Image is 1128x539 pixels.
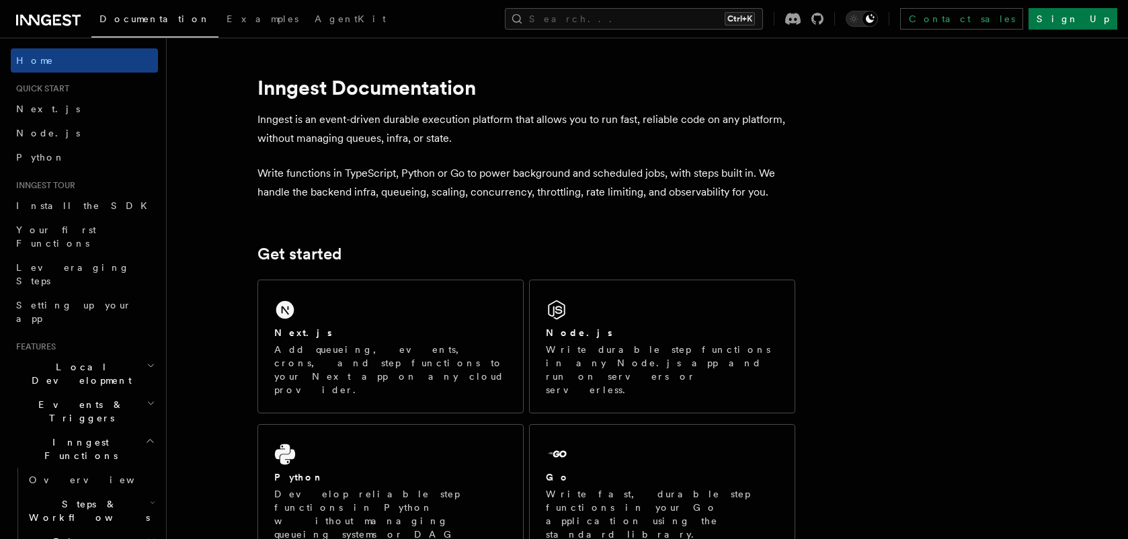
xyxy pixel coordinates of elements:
span: Quick start [11,83,69,94]
span: Inngest Functions [11,436,145,462]
span: Steps & Workflows [24,497,150,524]
span: Features [11,341,56,352]
span: Python [16,152,65,163]
a: Examples [218,4,307,36]
h1: Inngest Documentation [257,75,795,99]
h2: Node.js [546,326,612,339]
a: Contact sales [900,8,1023,30]
button: Steps & Workflows [24,492,158,530]
a: Python [11,145,158,169]
a: Documentation [91,4,218,38]
span: Documentation [99,13,210,24]
button: Toggle dark mode [846,11,878,27]
a: Next.jsAdd queueing, events, crons, and step functions to your Next app on any cloud provider. [257,280,524,413]
span: Overview [29,474,167,485]
span: Examples [227,13,298,24]
a: Leveraging Steps [11,255,158,293]
span: Next.js [16,103,80,114]
a: Get started [257,245,341,263]
a: Node.js [11,121,158,145]
a: Overview [24,468,158,492]
span: Inngest tour [11,180,75,191]
span: Install the SDK [16,200,155,211]
span: Events & Triggers [11,398,147,425]
button: Events & Triggers [11,392,158,430]
span: Node.js [16,128,80,138]
a: Home [11,48,158,73]
a: Setting up your app [11,293,158,331]
kbd: Ctrl+K [725,12,755,26]
span: Setting up your app [16,300,132,324]
p: Inngest is an event-driven durable execution platform that allows you to run fast, reliable code ... [257,110,795,148]
p: Add queueing, events, crons, and step functions to your Next app on any cloud provider. [274,343,507,397]
span: Home [16,54,54,67]
button: Search...Ctrl+K [505,8,763,30]
p: Write durable step functions in any Node.js app and run on servers or serverless. [546,343,778,397]
span: AgentKit [315,13,386,24]
span: Local Development [11,360,147,387]
a: AgentKit [307,4,394,36]
span: Leveraging Steps [16,262,130,286]
h2: Python [274,470,324,484]
a: Sign Up [1029,8,1117,30]
a: Your first Functions [11,218,158,255]
a: Node.jsWrite durable step functions in any Node.js app and run on servers or serverless. [529,280,795,413]
h2: Go [546,470,570,484]
button: Inngest Functions [11,430,158,468]
a: Install the SDK [11,194,158,218]
p: Write functions in TypeScript, Python or Go to power background and scheduled jobs, with steps bu... [257,164,795,202]
span: Your first Functions [16,224,96,249]
button: Local Development [11,355,158,392]
h2: Next.js [274,326,332,339]
a: Next.js [11,97,158,121]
